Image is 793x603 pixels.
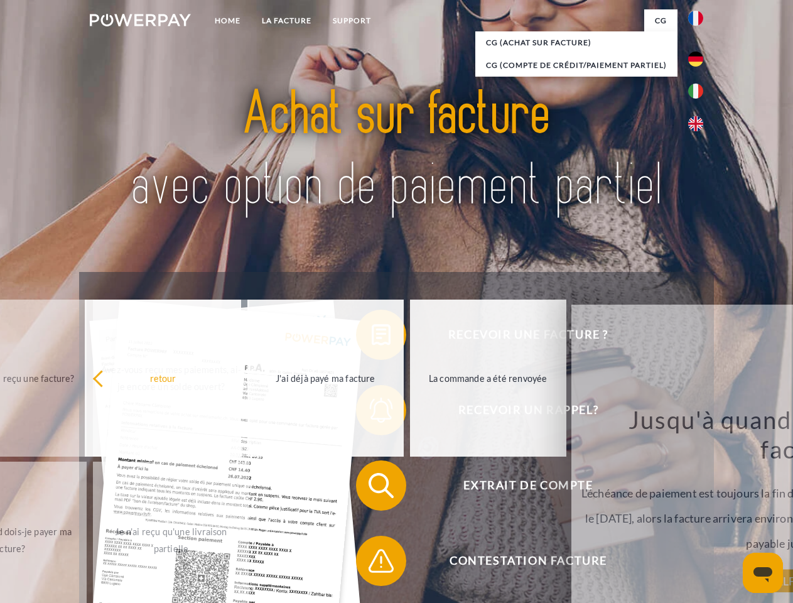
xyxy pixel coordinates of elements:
button: Contestation Facture [356,536,682,586]
img: qb_search.svg [365,470,397,501]
span: Extrait de compte [374,460,682,511]
img: en [688,116,703,131]
a: Home [204,9,251,32]
a: CG (Compte de crédit/paiement partiel) [475,54,677,77]
a: CG [644,9,677,32]
img: qb_warning.svg [365,545,397,577]
div: J'ai déjà payé ma facture [255,369,396,386]
img: title-powerpay_fr.svg [120,60,673,241]
img: fr [688,11,703,26]
div: retour [92,369,234,386]
img: logo-powerpay-white.svg [90,14,191,26]
span: Contestation Facture [374,536,682,586]
a: CG (achat sur facture) [475,31,677,54]
a: LA FACTURE [251,9,322,32]
div: La commande a été renvoyée [418,369,559,386]
a: Support [322,9,382,32]
button: Extrait de compte [356,460,682,511]
iframe: Bouton de lancement de la fenêtre de messagerie [743,553,783,593]
div: Je n'ai reçu qu'une livraison partielle [100,523,242,557]
img: de [688,52,703,67]
img: it [688,84,703,99]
